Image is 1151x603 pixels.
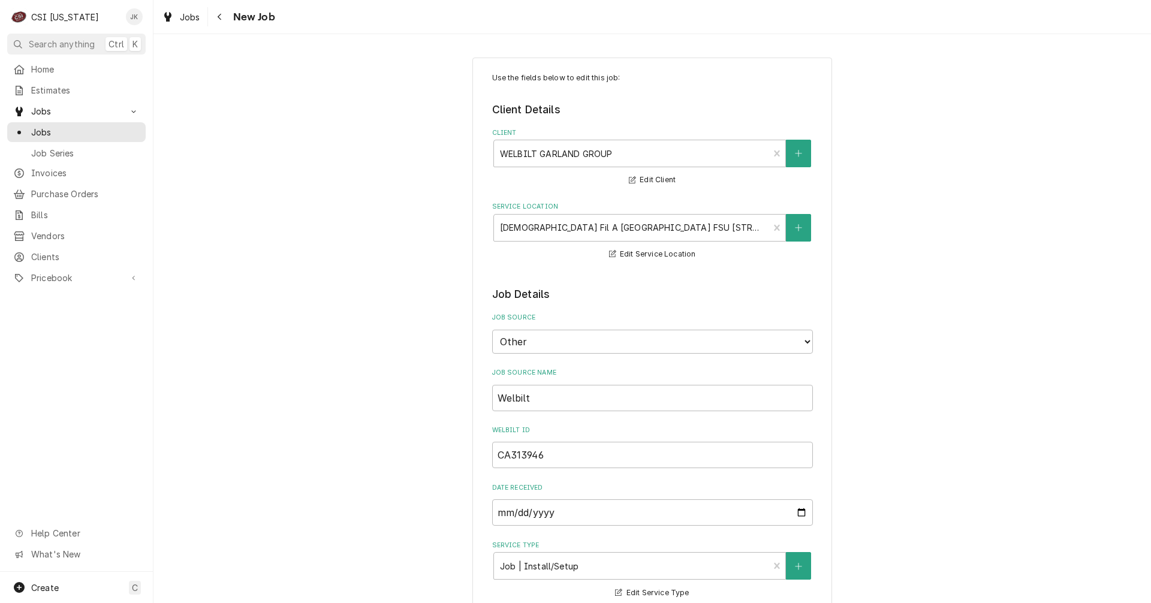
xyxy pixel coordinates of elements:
div: Date Received [492,483,813,526]
span: Search anything [29,38,95,50]
button: Navigate back [210,7,230,26]
a: Home [7,59,146,79]
label: Welbilt ID [492,426,813,435]
a: Jobs [157,7,205,27]
span: Help Center [31,527,138,539]
span: C [132,581,138,594]
span: Bills [31,209,140,221]
label: Job Source Name [492,368,813,378]
a: Estimates [7,80,146,100]
div: Welbilt ID [492,426,813,468]
span: Estimates [31,84,140,97]
legend: Job Details [492,287,813,302]
a: Go to Pricebook [7,268,146,288]
span: Job Series [31,147,140,159]
div: Service Location [492,202,813,261]
span: Clients [31,251,140,263]
label: Date Received [492,483,813,493]
a: Go to Help Center [7,523,146,543]
span: Home [31,63,140,76]
svg: Create New Service [795,562,802,571]
p: Use the fields below to edit this job: [492,73,813,83]
span: Vendors [31,230,140,242]
a: Bills [7,205,146,225]
span: Jobs [31,126,140,138]
div: Job Source [492,313,813,353]
a: Go to Jobs [7,101,146,121]
button: Create New Location [786,214,811,242]
span: Jobs [180,11,200,23]
div: Client [492,128,813,188]
div: C [11,8,28,25]
div: Service Type [492,541,813,600]
span: Pricebook [31,272,122,284]
span: Ctrl [109,38,124,50]
span: K [132,38,138,50]
a: Purchase Orders [7,184,146,204]
button: Edit Service Location [607,247,698,262]
svg: Create New Location [795,224,802,232]
a: Jobs [7,122,146,142]
div: CSI [US_STATE] [31,11,99,23]
div: Jeff Kuehl's Avatar [126,8,143,25]
div: CSI Kentucky's Avatar [11,8,28,25]
button: Create New Client [786,140,811,167]
span: Purchase Orders [31,188,140,200]
button: Create New Service [786,552,811,580]
label: Service Type [492,541,813,550]
label: Service Location [492,202,813,212]
svg: Create New Client [795,149,802,158]
button: Edit Client [627,173,677,188]
label: Job Source [492,313,813,322]
span: Invoices [31,167,140,179]
button: Search anythingCtrlK [7,34,146,55]
div: JK [126,8,143,25]
span: Jobs [31,105,122,117]
a: Go to What's New [7,544,146,564]
legend: Client Details [492,102,813,117]
a: Invoices [7,163,146,183]
a: Clients [7,247,146,267]
div: Job Source Name [492,368,813,411]
label: Client [492,128,813,138]
span: Create [31,583,59,593]
input: yyyy-mm-dd [492,499,813,526]
a: Job Series [7,143,146,163]
a: Vendors [7,226,146,246]
span: What's New [31,548,138,560]
span: New Job [230,9,275,25]
button: Edit Service Type [613,586,691,601]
